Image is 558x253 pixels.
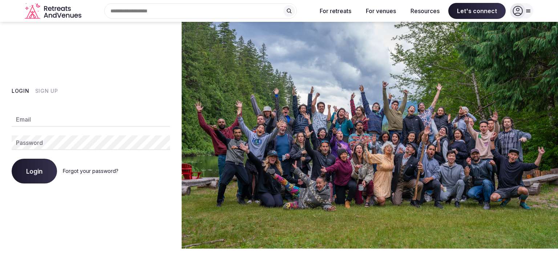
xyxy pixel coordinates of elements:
[314,3,357,19] button: For retreats
[63,168,118,174] a: Forgot your password?
[448,3,506,19] span: Let's connect
[26,167,43,175] span: Login
[182,22,558,249] img: My Account Background
[12,159,57,183] button: Login
[405,3,445,19] button: Resources
[25,3,83,19] svg: Retreats and Venues company logo
[25,3,83,19] a: Visit the homepage
[360,3,402,19] button: For venues
[12,87,29,95] button: Login
[35,87,58,95] button: Sign Up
